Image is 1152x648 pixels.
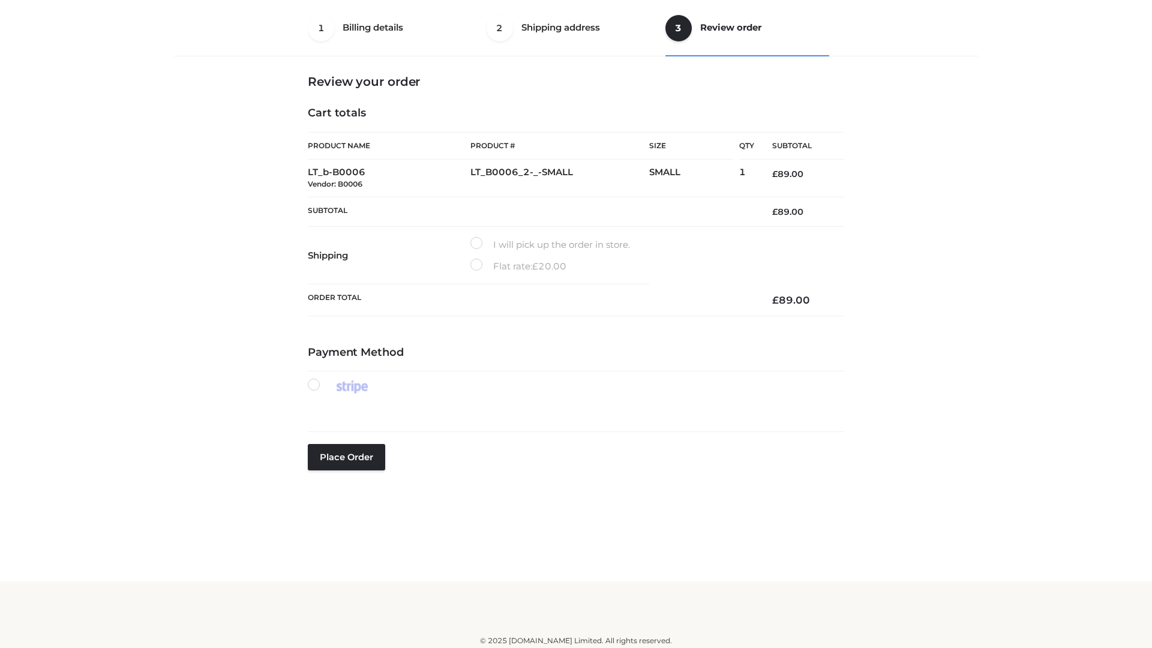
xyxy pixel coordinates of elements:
label: Flat rate: [470,259,566,274]
th: Product # [470,132,649,160]
th: Product Name [308,132,470,160]
th: Size [649,133,733,160]
span: £ [772,294,779,306]
small: Vendor: B0006 [308,179,362,188]
div: © 2025 [DOMAIN_NAME] Limited. All rights reserved. [178,635,974,647]
td: LT_b-B0006 [308,160,470,197]
td: SMALL [649,160,739,197]
span: £ [772,169,778,179]
th: Shipping [308,227,470,284]
label: I will pick up the order in store. [470,237,630,253]
th: Qty [739,132,754,160]
button: Place order [308,444,385,470]
h4: Cart totals [308,107,844,120]
th: Subtotal [754,133,844,160]
h4: Payment Method [308,346,844,359]
bdi: 20.00 [532,260,566,272]
span: £ [772,206,778,217]
bdi: 89.00 [772,169,803,179]
bdi: 89.00 [772,294,810,306]
span: £ [532,260,538,272]
th: Subtotal [308,197,754,226]
bdi: 89.00 [772,206,803,217]
th: Order Total [308,284,754,316]
td: 1 [739,160,754,197]
h3: Review your order [308,74,844,89]
td: LT_B0006_2-_-SMALL [470,160,649,197]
